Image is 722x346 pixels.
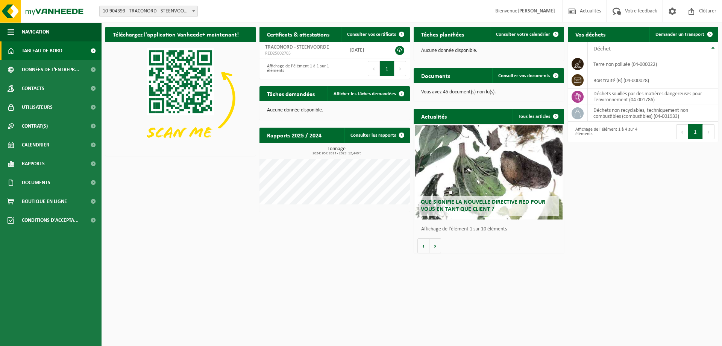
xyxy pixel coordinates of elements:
span: Données de l'entrepr... [22,60,79,79]
h2: Tâches planifiées [414,27,472,41]
a: Afficher les tâches demandées [328,86,409,101]
button: 1 [380,61,394,76]
button: Volgende [429,238,441,253]
span: Documents [22,173,50,192]
span: Navigation [22,23,49,41]
p: Aucune donnée disponible. [267,108,402,113]
span: Consulter vos certificats [347,32,396,37]
a: Que signifie la nouvelle directive RED pour vous en tant que client ? [415,125,563,219]
span: Que signifie la nouvelle directive RED pour vous en tant que client ? [421,199,545,212]
span: Boutique en ligne [22,192,67,211]
div: Affichage de l'élément 1 à 1 sur 1 éléments [263,60,331,77]
span: Consulter votre calendrier [496,32,550,37]
div: Affichage de l'élément 1 à 4 sur 4 éléments [572,123,639,140]
td: déchets souillés par des matières dangereuses pour l'environnement (04-001786) [588,88,718,105]
span: Conditions d'accepta... [22,211,79,230]
td: bois traité (B) (04-000028) [588,72,718,88]
p: Vous avez 45 document(s) non lu(s). [421,90,557,95]
p: Affichage de l'élément 1 sur 10 éléments [421,227,560,232]
h2: Vos déchets [568,27,613,41]
h2: Rapports 2025 / 2024 [259,128,329,142]
span: Afficher les tâches demandées [334,91,396,96]
a: Consulter vos certificats [341,27,409,42]
span: 10-904393 - TRACONORD - STEENVOORDE [100,6,197,17]
h2: Certificats & attestations [259,27,337,41]
span: Calendrier [22,136,49,154]
p: Aucune donnée disponible. [421,48,557,53]
td: déchets non recyclables, techniquement non combustibles (combustibles) (04-001933) [588,105,718,122]
h2: Documents [414,68,458,83]
span: 10-904393 - TRACONORD - STEENVOORDE [99,6,198,17]
h2: Téléchargez l'application Vanheede+ maintenant! [105,27,246,41]
span: Contrat(s) [22,117,48,136]
img: Download de VHEPlus App [105,42,256,155]
span: Tableau de bord [22,41,62,60]
button: Next [703,124,714,139]
span: Déchet [593,46,611,52]
a: Consulter vos documents [492,68,563,83]
span: Consulter vos documents [498,73,550,78]
span: RED25002705 [265,50,338,56]
td: terre non polluée (04-000022) [588,56,718,72]
button: 1 [688,124,703,139]
span: Rapports [22,154,45,173]
a: Tous les articles [513,109,563,124]
span: Demander un transport [655,32,704,37]
h2: Actualités [414,109,454,123]
button: Previous [676,124,688,139]
h2: Tâches demandées [259,86,322,101]
a: Demander un transport [649,27,717,42]
button: Next [394,61,406,76]
button: Previous [368,61,380,76]
strong: [PERSON_NAME] [517,8,555,14]
span: TRACONORD - STEENVOORDE [265,44,329,50]
a: Consulter les rapports [344,128,409,143]
button: Vorige [417,238,429,253]
span: 2024: 957,831 t - 2025: 12,440 t [263,152,410,155]
a: Consulter votre calendrier [490,27,563,42]
h3: Tonnage [263,146,410,155]
span: Contacts [22,79,44,98]
span: Utilisateurs [22,98,53,117]
td: [DATE] [344,42,385,58]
